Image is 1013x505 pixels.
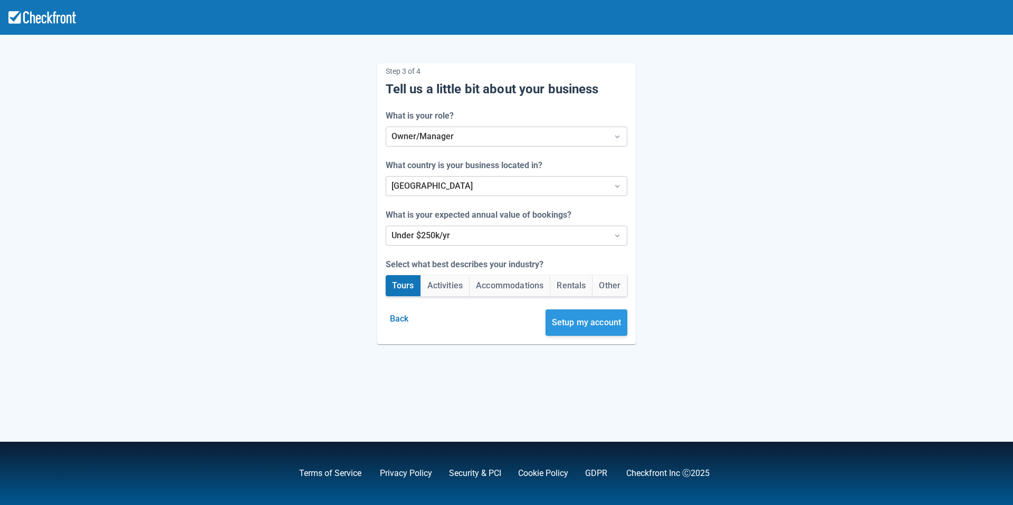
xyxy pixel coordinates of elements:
label: What is your role? [386,110,458,122]
div: . [568,467,609,480]
span: Dropdown icon [612,230,623,241]
button: Accommodations [470,275,550,296]
div: , [282,467,363,480]
a: Checkfront Inc Ⓒ2025 [626,468,710,478]
span: Dropdown icon [612,181,623,191]
button: Activities [421,275,470,296]
a: Cookie Policy [518,468,568,478]
label: What is your expected annual value of bookings? [386,209,576,221]
p: Step 3 of 4 [386,63,628,79]
a: Terms of Service [299,468,361,478]
iframe: Chat Widget [960,454,1013,505]
a: GDPR [585,468,607,478]
button: Rentals [550,275,592,296]
button: Setup my account [546,309,628,336]
label: Select what best describes your industry? [386,258,548,271]
button: Tours [386,275,421,296]
button: Back [386,309,413,328]
label: What country is your business located in? [386,159,547,172]
button: Other [592,275,627,296]
a: Privacy Policy [380,468,432,478]
a: Security & PCI [449,468,501,478]
span: Dropdown icon [612,131,623,142]
h5: Tell us a little bit about your business [386,81,628,97]
a: Back [386,314,413,324]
